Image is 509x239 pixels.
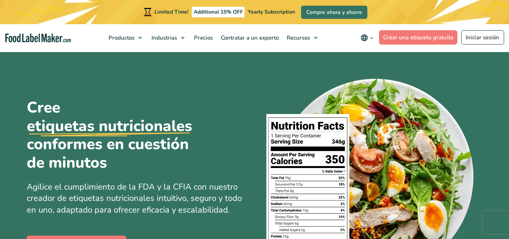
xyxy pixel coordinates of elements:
a: Contratar a un experto [217,24,281,51]
span: Additional 15% OFF [192,7,245,17]
a: Crear una etiqueta gratuita [379,30,458,45]
a: Compre ahora y ahorre [301,6,367,19]
a: Iniciar sesión [461,30,504,45]
span: Industrias [149,34,178,42]
span: Precios [192,34,214,42]
a: Recursos [283,24,321,51]
u: etiquetas nutricionales [27,117,192,136]
a: Productos [105,24,146,51]
h1: Cree conformes en cuestión de minutos [27,99,208,172]
span: Productos [106,34,135,42]
span: Limited Time! [154,8,188,15]
span: Contratar a un experto [219,34,280,42]
span: Agilice el cumplimiento de la FDA y la CFIA con nuestro creador de etiquetas nutricionales intuit... [27,181,242,216]
a: Precios [190,24,215,51]
span: Recursos [284,34,311,42]
span: Yearly Subscription [248,8,295,15]
a: Industrias [148,24,188,51]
